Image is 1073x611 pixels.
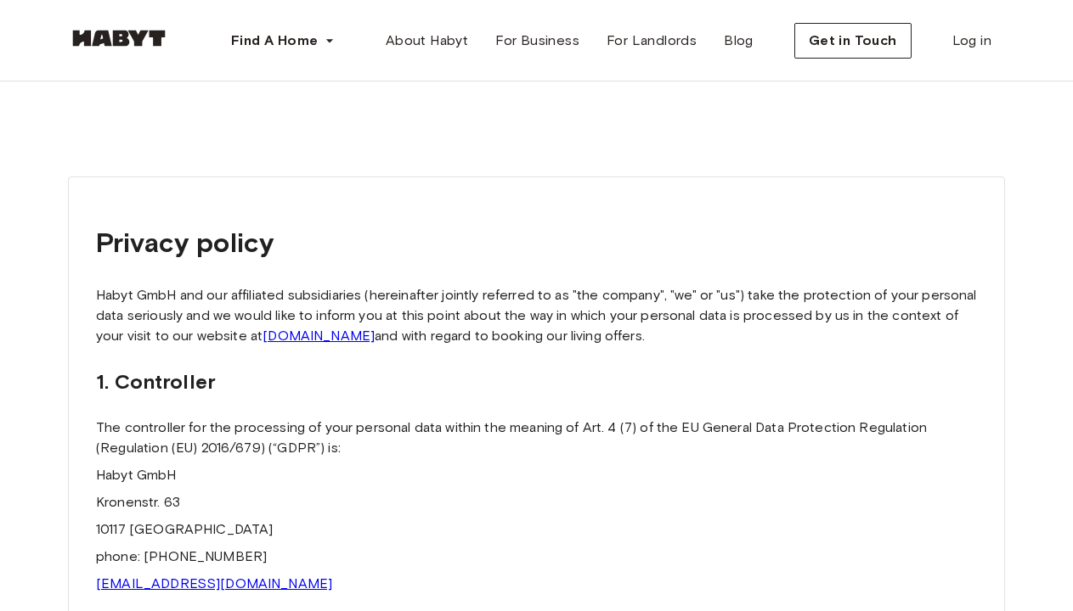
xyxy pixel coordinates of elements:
span: About Habyt [386,31,468,51]
p: The controller for the processing of your personal data within the meaning of Art. 4 (7) of the E... [96,418,977,458]
span: Find A Home [231,31,318,51]
a: For Business [482,24,593,58]
a: [DOMAIN_NAME] [263,328,375,344]
p: Habyt GmbH and our affiliated subsidiaries (hereinafter jointly referred to as "the company", "we... [96,285,977,346]
span: Blog [724,31,754,51]
span: For Landlords [607,31,697,51]
strong: Privacy policy [96,226,274,259]
img: Habyt [68,30,170,47]
a: About Habyt [372,24,482,58]
p: Kronenstr. 63 [96,492,977,513]
button: Find A Home [217,24,348,58]
p: Habyt GmbH [96,465,977,485]
p: phone: [PHONE_NUMBER] [96,547,977,567]
a: Blog [710,24,767,58]
a: For Landlords [593,24,710,58]
span: Log in [952,31,991,51]
span: Get in Touch [809,31,897,51]
p: 10117 [GEOGRAPHIC_DATA] [96,519,977,540]
a: Log in [939,24,1005,58]
button: Get in Touch [794,23,912,59]
h2: 1. Controller [96,367,977,397]
span: For Business [495,31,579,51]
a: [EMAIL_ADDRESS][DOMAIN_NAME] [96,575,332,591]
